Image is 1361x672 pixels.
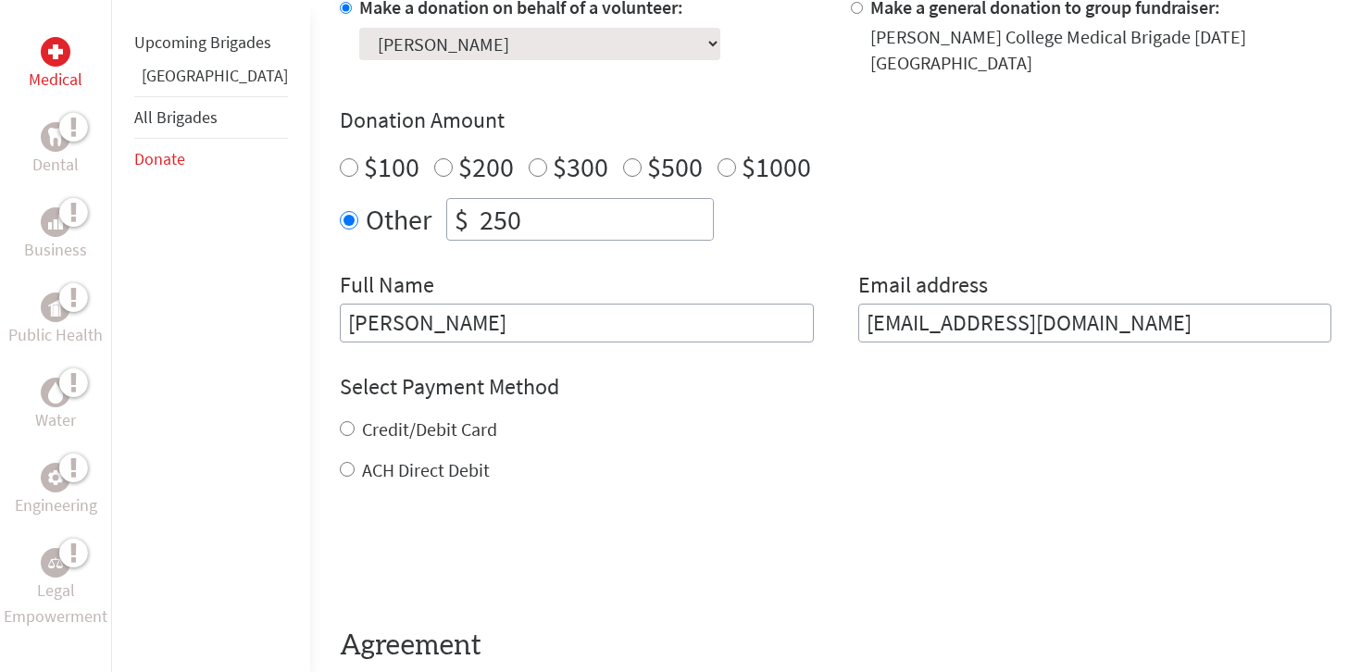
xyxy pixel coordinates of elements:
[41,292,70,322] div: Public Health
[41,122,70,152] div: Dental
[8,322,103,348] p: Public Health
[340,270,434,304] label: Full Name
[41,548,70,578] div: Legal Empowerment
[134,96,288,139] li: All Brigades
[340,372,1331,402] h4: Select Payment Method
[134,63,288,96] li: Panama
[32,122,79,178] a: DentalDental
[35,407,76,433] p: Water
[41,378,70,407] div: Water
[553,149,608,184] label: $300
[41,207,70,237] div: Business
[48,128,63,145] img: Dental
[48,381,63,403] img: Water
[447,199,476,240] div: $
[8,292,103,348] a: Public HealthPublic Health
[858,270,988,304] label: Email address
[134,22,288,63] li: Upcoming Brigades
[476,199,713,240] input: Enter Amount
[48,215,63,230] img: Business
[134,106,218,128] a: All Brigades
[340,629,1331,663] h4: Agreement
[4,548,107,629] a: Legal EmpowermentLegal Empowerment
[340,304,814,342] input: Enter Full Name
[15,463,97,518] a: EngineeringEngineering
[340,106,1331,135] h4: Donation Amount
[24,237,87,263] p: Business
[647,149,703,184] label: $500
[48,557,63,568] img: Legal Empowerment
[41,463,70,492] div: Engineering
[134,31,271,53] a: Upcoming Brigades
[15,492,97,518] p: Engineering
[142,65,288,86] a: [GEOGRAPHIC_DATA]
[134,139,288,180] li: Donate
[366,198,431,241] label: Other
[35,378,76,433] a: WaterWater
[48,470,63,485] img: Engineering
[32,152,79,178] p: Dental
[29,67,82,93] p: Medical
[48,44,63,59] img: Medical
[24,207,87,263] a: BusinessBusiness
[41,37,70,67] div: Medical
[870,24,1332,76] div: [PERSON_NAME] College Medical Brigade [DATE] [GEOGRAPHIC_DATA]
[48,298,63,317] img: Public Health
[4,578,107,629] p: Legal Empowerment
[364,149,419,184] label: $100
[742,149,811,184] label: $1000
[29,37,82,93] a: MedicalMedical
[362,417,497,441] label: Credit/Debit Card
[362,458,490,481] label: ACH Direct Debit
[858,304,1332,342] input: Your Email
[134,148,185,169] a: Donate
[340,520,621,592] iframe: reCAPTCHA
[458,149,514,184] label: $200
